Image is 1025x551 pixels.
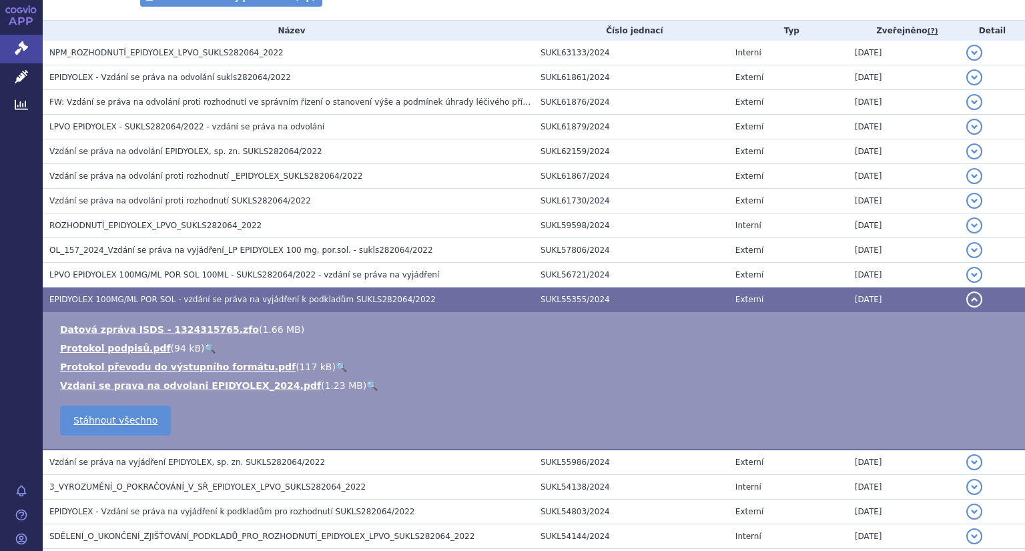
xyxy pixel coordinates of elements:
span: LPVO EPIDYOLEX - SUKLS282064/2022 - vzdání se práva na odvolání [49,122,324,131]
a: Datová zpráva ISDS - 1324315765.zfo [60,324,259,335]
td: [DATE] [848,139,960,164]
span: EPIDYOLEX - Vzdání se práva na vyjádření k podkladům pro rozhodnutí SUKLS282064/2022 [49,507,415,516]
td: SUKL56721/2024 [534,263,729,288]
span: Interní [735,221,761,230]
td: SUKL57806/2024 [534,238,729,263]
span: Interní [735,482,761,492]
li: ( ) [60,379,1012,392]
td: [DATE] [848,41,960,65]
td: SUKL61876/2024 [534,90,729,115]
span: Externí [735,245,763,255]
td: SUKL61730/2024 [534,189,729,213]
li: ( ) [60,342,1012,355]
td: [DATE] [848,263,960,288]
button: detail [966,193,982,209]
span: Vzdání se práva na vyjádření EPIDYOLEX, sp. zn. SUKLS282064/2022 [49,458,325,467]
button: detail [966,168,982,184]
th: Číslo jednací [534,21,729,41]
abbr: (?) [927,27,938,36]
a: Protokol podpisů.pdf [60,343,171,354]
span: FW: Vzdání se práva na odvolání proti rozhodnutí ve správním řízení o stanovení výše a podmínek ú... [49,97,766,107]
a: 🔍 [204,343,216,354]
span: 1.23 MB [325,380,363,391]
td: SUKL55355/2024 [534,288,729,312]
button: detail [966,119,982,135]
td: [DATE] [848,65,960,90]
button: detail [966,217,982,233]
td: SUKL61867/2024 [534,164,729,189]
span: Externí [735,171,763,181]
span: Externí [735,458,763,467]
td: SUKL62159/2024 [534,139,729,164]
td: SUKL61861/2024 [534,65,729,90]
td: [DATE] [848,475,960,500]
button: detail [966,292,982,308]
span: SDĚLENÍ_O_UKONČENÍ_ZJIŠŤOVÁNÍ_PODKLADŮ_PRO_ROZHODNUTÍ_EPIDYOLEX_LPVO_SUKLS282064_2022 [49,532,474,541]
button: detail [966,528,982,544]
td: [DATE] [848,164,960,189]
td: [DATE] [848,500,960,524]
span: Externí [735,97,763,107]
td: [DATE] [848,524,960,549]
button: detail [966,479,982,495]
span: Externí [735,147,763,156]
button: detail [966,504,982,520]
a: 🔍 [336,362,347,372]
button: detail [966,45,982,61]
span: EPIDYOLEX - Vzdání se práva na odvolání sukls282064/2022 [49,73,291,82]
span: Externí [735,270,763,280]
td: SUKL61879/2024 [534,115,729,139]
span: 94 kB [174,343,201,354]
button: detail [966,143,982,159]
span: Externí [735,196,763,205]
td: [DATE] [848,288,960,312]
button: detail [966,69,982,85]
td: [DATE] [848,90,960,115]
span: Vzdání se práva na odvolání proti rozhodnutí _EPIDYOLEX_SUKLS282064/2022 [49,171,362,181]
span: Vzdání se práva na odvolání EPIDYOLEX, sp. zn. SUKLS282064/2022 [49,147,322,156]
td: [DATE] [848,189,960,213]
th: Typ [729,21,848,41]
span: Externí [735,122,763,131]
td: SUKL54144/2024 [534,524,729,549]
td: SUKL63133/2024 [534,41,729,65]
button: detail [966,242,982,258]
td: [DATE] [848,115,960,139]
li: ( ) [60,323,1012,336]
th: Detail [960,21,1025,41]
td: SUKL54803/2024 [534,500,729,524]
th: Název [43,21,534,41]
span: Externí [735,507,763,516]
td: SUKL54138/2024 [534,475,729,500]
span: EPIDYOLEX 100MG/ML POR SOL - vzdání se práva na vyjádření k podkladům SUKLS282064/2022 [49,295,436,304]
td: [DATE] [848,213,960,238]
span: 1.66 MB [262,324,300,335]
td: SUKL59598/2024 [534,213,729,238]
button: detail [966,267,982,283]
span: NPM_ROZHODNUTÍ_EPIDYOLEX_LPVO_SUKLS282064_2022 [49,48,284,57]
a: 🔍 [366,380,378,391]
a: Stáhnout všechno [60,406,171,436]
td: SUKL55986/2024 [534,450,729,475]
td: [DATE] [848,238,960,263]
span: Externí [735,73,763,82]
button: detail [966,454,982,470]
td: [DATE] [848,450,960,475]
a: Protokol převodu do výstupního formátu.pdf [60,362,296,372]
th: Zveřejněno [848,21,960,41]
span: 3_VYROZUMĚNÍ_O_POKRAČOVÁNÍ_V_SŘ_EPIDYOLEX_LPVO_SUKLS282064_2022 [49,482,366,492]
span: Externí [735,295,763,304]
span: LPVO EPIDYOLEX 100MG/ML POR SOL 100ML - SUKLS282064/2022 - vzdání se práva na vyjádření [49,270,439,280]
span: Interní [735,532,761,541]
span: ROZHODNUTÍ_EPIDYOLEX_LPVO_SUKLS282064_2022 [49,221,262,230]
li: ( ) [60,360,1012,374]
button: detail [966,94,982,110]
span: Interní [735,48,761,57]
a: Vzdani se prava na odvolani EPIDYOLEX_2024.pdf [60,380,321,391]
span: OL_157_2024_Vzdání se práva na vyjádření_LP EPIDYOLEX 100 mg, por.sol. - sukls282064/2022 [49,245,433,255]
span: Vzdání se práva na odvolání proti rozhodnutí SUKLS282064/2022 [49,196,311,205]
span: 117 kB [300,362,332,372]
